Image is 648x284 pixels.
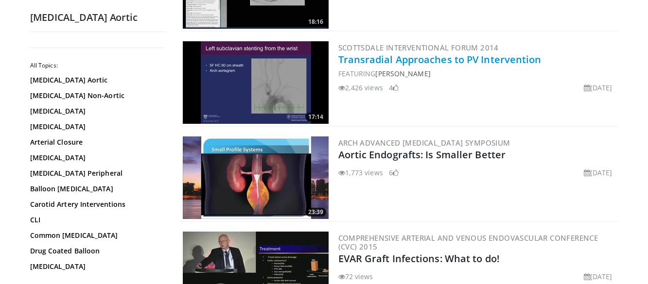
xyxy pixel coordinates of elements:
[584,83,613,93] li: [DATE]
[30,91,161,100] a: [MEDICAL_DATA] Non-Aortic
[30,75,161,85] a: [MEDICAL_DATA] Aortic
[305,17,326,26] span: 18:16
[30,246,161,256] a: Drug Coated Balloon
[30,231,161,240] a: Common [MEDICAL_DATA]
[375,69,430,78] a: [PERSON_NAME]
[584,271,613,282] li: [DATE]
[30,62,164,69] h2: All Topics:
[338,148,506,161] a: Aortic Endografts: Is Smaller Better
[305,208,326,217] span: 23:39
[389,167,399,178] li: 6
[30,122,161,132] a: [MEDICAL_DATA]
[389,83,399,93] li: 4
[30,106,161,116] a: [MEDICAL_DATA]
[183,136,329,219] img: 12352013-c34e-41a9-96f5-9cfb2c16d876.300x170_q85_crop-smart_upscale.jpg
[338,233,598,251] a: Comprehensive Arterial and Venous Endovascular Conference (CVC) 2015
[30,184,161,194] a: Balloon [MEDICAL_DATA]
[338,68,616,79] div: FEATURING
[183,136,329,219] a: 23:39
[338,83,383,93] li: 2,426 views
[338,167,383,178] li: 1,773 views
[30,215,161,225] a: CLI
[30,168,161,178] a: [MEDICAL_DATA] Peripheral
[30,11,166,24] h2: [MEDICAL_DATA] Aortic
[183,41,329,124] img: 5ba31391-f56a-4dfd-a208-e89342dc98fb.300x170_q85_crop-smart_upscale.jpg
[584,167,613,178] li: [DATE]
[338,53,542,66] a: Transradial Approaches to PV Intervention
[305,113,326,121] span: 17:14
[30,153,161,163] a: [MEDICAL_DATA]
[338,138,510,148] a: ARCH Advanced [MEDICAL_DATA] Symposium
[338,271,373,282] li: 72 views
[30,262,161,271] a: [MEDICAL_DATA]
[30,137,161,147] a: Arterial Closure
[338,252,500,265] a: EVAR Graft Infections: What to do!
[338,43,499,52] a: Scottsdale Interventional Forum 2014
[30,200,161,209] a: Carotid Artery Interventions
[183,41,329,124] a: 17:14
